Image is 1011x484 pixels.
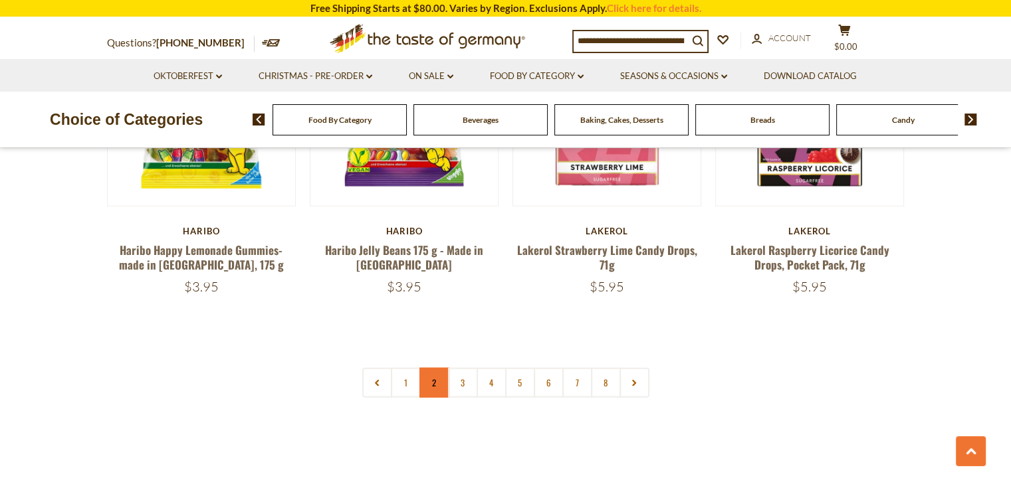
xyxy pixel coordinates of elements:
[792,278,827,295] span: $5.95
[607,2,701,14] a: Click here for details.
[562,368,592,398] a: 7
[750,115,775,125] a: Breads
[107,226,296,236] div: Haribo
[463,115,499,125] a: Beverages
[752,31,811,46] a: Account
[825,24,865,57] button: $0.00
[419,368,449,398] a: 2
[409,69,453,84] a: On Sale
[308,115,372,125] a: Food By Category
[448,368,478,398] a: 3
[768,33,811,43] span: Account
[517,242,697,272] a: Lakerol Strawberry Lime Candy Drops, 71g
[107,35,255,52] p: Questions?
[730,242,889,272] a: Lakerol Raspberry Licorice Candy Drops, Pocket Pack, 71g
[391,368,421,398] a: 1
[580,115,663,125] a: Baking, Cakes, Desserts
[620,69,727,84] a: Seasons & Occasions
[591,368,621,398] a: 8
[512,226,702,236] div: Lakerol
[310,226,499,236] div: Haribo
[477,368,506,398] a: 4
[156,37,245,48] a: [PHONE_NUMBER]
[253,114,265,125] img: previous arrow
[534,368,564,398] a: 6
[154,69,222,84] a: Oktoberfest
[259,69,372,84] a: Christmas - PRE-ORDER
[490,69,584,84] a: Food By Category
[764,69,857,84] a: Download Catalog
[119,242,284,272] a: Haribo Happy Lemonade Gummies- made in [GEOGRAPHIC_DATA], 175 g
[964,114,977,125] img: next arrow
[715,226,905,236] div: Lakerol
[892,115,915,125] a: Candy
[325,242,483,272] a: Haribo Jelly Beans 175 g - Made in [GEOGRAPHIC_DATA]
[184,278,219,295] span: $3.95
[590,278,624,295] span: $5.95
[834,41,857,52] span: $0.00
[505,368,535,398] a: 5
[387,278,421,295] span: $3.95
